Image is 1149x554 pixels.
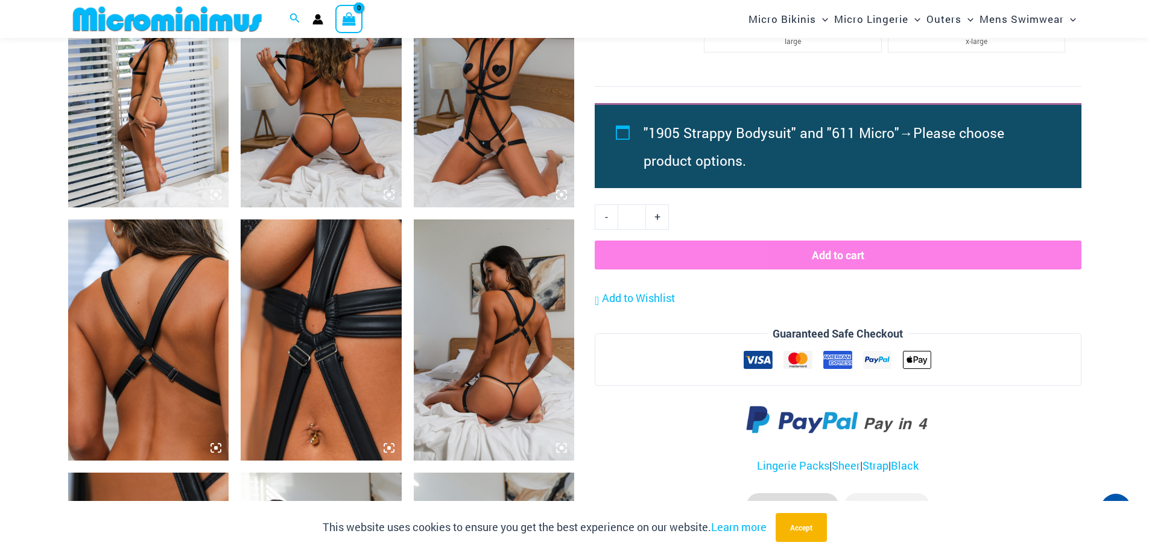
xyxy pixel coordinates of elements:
span: Mens Swimwear [980,4,1064,34]
span: Menu Toggle [816,4,828,34]
span: Outers [926,4,961,34]
a: Mens SwimwearMenu ToggleMenu Toggle [976,4,1079,34]
a: Black [891,458,919,473]
a: Search icon link [290,11,300,27]
button: Add to cart [595,241,1081,269]
span: Menu Toggle [908,4,920,34]
input: Product quantity [618,204,646,230]
img: Truth or Dare Black 1905 Bodysuit 611 Micro [414,219,575,461]
img: Truth or Dare Black 1905 Bodysuit [241,219,402,461]
a: Account icon link [312,14,323,25]
p: | | | [595,457,1081,475]
a: Micro LingerieMenu ToggleMenu Toggle [831,4,923,34]
a: OutersMenu ToggleMenu Toggle [923,4,976,34]
a: Learn more [711,520,767,534]
p: This website uses cookies to ensure you get the best experience on our website. [323,518,767,537]
span: Please choose product options. [644,124,1004,169]
img: Truth or Dare Black 1905 Bodysuit [68,219,229,461]
li: Fabric Details [747,493,838,523]
img: MM SHOP LOGO FLAT [68,5,267,33]
li: Sizing Guide [844,493,929,523]
span: x-large [966,36,987,46]
a: Strap [863,458,888,473]
span: "1905 Strappy Bodysuit" and "611 Micro" [644,124,899,142]
a: - [595,204,618,230]
nav: Site Navigation [744,2,1081,36]
li: → [644,119,1054,174]
span: Menu Toggle [961,4,973,34]
legend: Guaranteed Safe Checkout [768,325,908,343]
button: Accept [776,513,827,542]
span: Micro Bikinis [749,4,816,34]
a: Micro BikinisMenu ToggleMenu Toggle [745,4,831,34]
li: x-large [888,28,1065,52]
span: Add to Wishlist [602,291,675,305]
span: large [785,36,801,46]
span: Menu Toggle [1064,4,1076,34]
a: Add to Wishlist [595,289,675,307]
a: + [646,204,669,230]
a: Lingerie Packs [757,458,829,473]
a: View Shopping Cart, empty [335,5,363,33]
a: Sheer [832,458,860,473]
li: large [704,28,881,52]
span: Micro Lingerie [834,4,908,34]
